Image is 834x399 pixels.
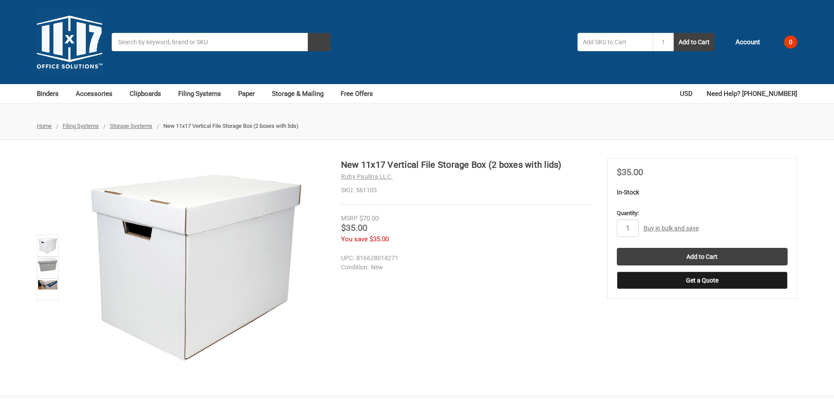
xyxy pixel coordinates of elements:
span: New 11x17 Vertical File Storage Box (2 boxes with lids) [163,123,299,129]
button: Add to Cart [674,33,714,51]
dd: New [341,263,589,272]
dt: UPC: [341,254,354,263]
a: Accessories [76,84,120,103]
a: USD [680,84,697,103]
img: New 11x17 Vertical File Storage Box (561103) [38,280,57,290]
span: Account [735,37,760,47]
a: Ruby Paulina LLC. [341,173,393,180]
button: Get a Quote [617,272,788,289]
a: Paper [238,84,263,103]
a: Storage & Mailing [272,84,331,103]
a: Free Offers [341,84,373,103]
img: New 11x17 Vertical File Storage Box (2 boxes with lids) [38,236,57,255]
h1: New 11x17 Vertical File Storage Box (2 boxes with lids) [341,158,593,171]
a: Need Help? [PHONE_NUMBER] [707,84,797,103]
div: MSRP [341,214,358,223]
a: Clipboards [130,84,169,103]
input: Add to Cart [617,248,788,265]
a: Filing Systems [178,84,229,103]
a: Buy in bulk and save [644,225,699,232]
img: New 11x17 Vertical File Storage Box (2 boxes with lids) [38,258,57,272]
a: 0 [769,31,797,53]
dt: SKU: [341,186,354,195]
dt: Condition: [341,263,369,272]
label: Quantity: [617,209,788,218]
input: Search by keyword, brand or SKU [112,33,331,51]
span: $35.00 [617,167,643,177]
dd: 561103 [341,186,593,195]
span: 0 [784,35,797,49]
span: You save [341,235,368,243]
a: Storage Systems [110,123,152,129]
p: In-Stock [617,188,788,197]
a: Account [724,31,760,53]
span: $70.00 [359,215,379,222]
a: Filing Systems [63,123,99,129]
a: Binders [37,84,67,103]
img: New 11x17 Vertical File Storage Box (2 boxes with lids) [87,158,306,377]
span: $35.00 [369,235,389,243]
input: Add SKU to Cart [577,33,653,51]
dd: 816628014271 [341,254,589,263]
span: $35.00 [341,222,367,233]
img: 11x17.com [37,9,102,75]
a: Home [37,123,52,129]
